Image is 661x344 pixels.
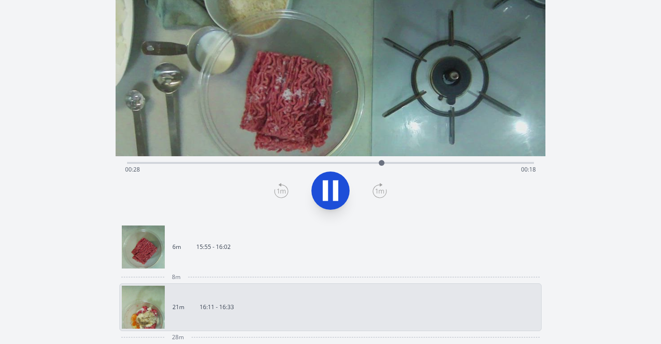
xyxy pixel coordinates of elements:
[172,303,184,311] p: 21m
[122,286,165,329] img: 250927071203_thumb.jpeg
[200,303,234,311] p: 16:11 - 16:33
[122,226,165,269] img: 250927065636_thumb.jpeg
[172,243,181,251] p: 6m
[125,165,140,173] span: 00:28
[172,273,181,281] span: 8m
[521,165,536,173] span: 00:18
[172,333,184,341] span: 28m
[196,243,231,251] p: 15:55 - 16:02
